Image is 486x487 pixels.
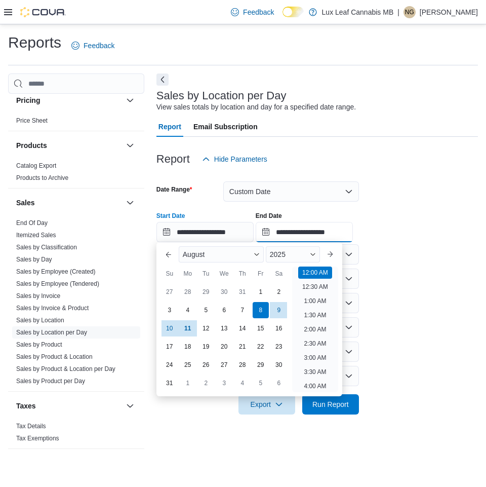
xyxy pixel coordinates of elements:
[16,365,115,373] span: Sales by Product & Location per Day
[16,328,87,336] span: Sales by Location per Day
[198,149,271,169] button: Hide Parameters
[300,338,330,350] li: 2:30 AM
[16,117,48,125] span: Price Sheet
[16,219,48,227] span: End Of Day
[298,267,332,279] li: 12:00 AM
[238,394,295,415] button: Export
[405,6,414,18] span: NG
[270,250,286,258] span: 2025
[256,222,353,242] input: Press the down key to open a popover containing a calendar.
[271,266,287,282] div: Sa
[16,317,64,324] a: Sales by Location
[16,305,89,312] a: Sales by Invoice & Product
[16,198,122,208] button: Sales
[234,266,251,282] div: Th
[16,268,96,276] span: Sales by Employee (Created)
[84,41,114,51] span: Feedback
[16,95,40,105] h3: Pricing
[300,366,330,378] li: 3:30 AM
[253,375,269,391] div: day-5
[156,73,169,86] button: Next
[16,401,122,411] button: Taxes
[16,341,62,349] span: Sales by Product
[245,394,289,415] span: Export
[16,232,56,239] a: Itemized Sales
[156,153,190,165] h3: Report
[180,320,196,336] div: day-11
[161,284,178,300] div: day-27
[180,357,196,373] div: day-25
[160,246,177,263] button: Previous Month
[300,323,330,335] li: 2:00 AM
[16,280,99,287] a: Sales by Employee (Tendered)
[234,375,251,391] div: day-4
[16,174,68,182] span: Products to Archive
[16,316,64,324] span: Sales by Location
[266,246,320,263] div: Button. Open the year selector. 2025 is currently selected.
[271,302,287,318] div: day-9
[403,6,416,18] div: Nicole Gorvichuk
[16,377,85,385] span: Sales by Product per Day
[198,302,214,318] div: day-5
[198,375,214,391] div: day-2
[271,357,287,373] div: day-30
[156,185,192,194] label: Date Range
[16,422,46,430] span: Tax Details
[253,357,269,373] div: day-29
[16,162,56,170] span: Catalog Export
[16,244,77,251] a: Sales by Classification
[198,266,214,282] div: Tu
[216,357,232,373] div: day-27
[271,375,287,391] div: day-6
[345,275,353,283] button: Open list of options
[300,309,330,321] li: 1:30 AM
[160,283,288,392] div: August, 2025
[216,339,232,355] div: day-20
[16,365,115,372] a: Sales by Product & Location per Day
[271,320,287,336] div: day-16
[322,6,394,18] p: Lux Leaf Cannabis MB
[124,197,136,209] button: Sales
[16,378,85,385] a: Sales by Product per Day
[161,320,178,336] div: day-10
[8,160,144,188] div: Products
[234,320,251,336] div: day-14
[198,357,214,373] div: day-26
[16,198,35,208] h3: Sales
[161,339,178,355] div: day-17
[180,339,196,355] div: day-18
[16,140,47,151] h3: Products
[16,435,59,442] a: Tax Exemptions
[16,162,56,169] a: Catalog Export
[271,284,287,300] div: day-2
[216,302,232,318] div: day-6
[16,174,68,181] a: Products to Archive
[193,117,258,137] span: Email Subscription
[300,380,330,392] li: 4:00 AM
[124,139,136,152] button: Products
[253,302,269,318] div: day-8
[67,35,118,56] a: Feedback
[227,2,278,22] a: Feedback
[298,281,332,293] li: 12:30 AM
[8,217,144,391] div: Sales
[216,266,232,282] div: We
[161,375,178,391] div: day-31
[282,7,304,17] input: Dark Mode
[300,352,330,364] li: 3:00 AM
[234,284,251,300] div: day-31
[16,117,48,124] a: Price Sheet
[16,95,122,105] button: Pricing
[16,401,36,411] h3: Taxes
[345,299,353,307] button: Open list of options
[156,212,185,220] label: Start Date
[253,320,269,336] div: day-15
[156,90,287,102] h3: Sales by Location per Day
[243,7,274,17] span: Feedback
[8,420,144,448] div: Taxes
[198,339,214,355] div: day-19
[16,423,46,430] a: Tax Details
[16,341,62,348] a: Sales by Product
[16,292,60,300] span: Sales by Invoice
